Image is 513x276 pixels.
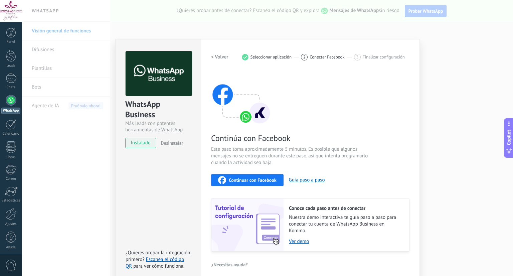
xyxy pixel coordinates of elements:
[289,214,402,234] span: Nuestra demo interactiva te guía paso a paso para conectar tu cuenta de WhatsApp Business en Kommo.
[229,178,277,182] span: Continuar con Facebook
[1,177,21,181] div: Correo
[133,263,184,269] span: para ver cómo funciona.
[126,138,156,148] span: instalado
[1,245,21,250] div: Ayuda
[356,54,358,60] span: 3
[1,198,21,203] div: Estadísticas
[310,54,345,59] span: Conectar Facebook
[1,155,21,159] div: Listas
[303,54,306,60] span: 2
[506,130,512,145] span: Copilot
[126,51,192,96] img: logo_main.png
[211,54,228,60] h2: < Volver
[211,262,248,267] span: ¿Necesitas ayuda?
[363,54,405,59] span: Finalizar configuración
[1,132,21,136] div: Calendario
[1,40,21,44] div: Panel
[1,85,21,90] div: Chats
[211,51,228,63] button: < Volver
[1,64,21,68] div: Leads
[211,133,370,143] span: Continúa con Facebook
[289,205,402,212] h2: Conoce cada paso antes de conectar
[1,108,20,114] div: WhatsApp
[250,54,292,59] span: Seleccionar aplicación
[289,238,402,245] a: Ver demo
[125,120,191,133] div: Más leads con potentes herramientas de WhatsApp
[211,71,271,125] img: connect with facebook
[1,222,21,226] div: Ajustes
[158,138,183,148] button: Desinstalar
[161,140,183,146] span: Desinstalar
[126,250,190,263] span: ¿Quieres probar la integración primero?
[125,99,191,120] div: WhatsApp Business
[126,256,184,269] a: Escanea el código QR
[211,260,248,270] button: ¿Necesitas ayuda?
[211,146,370,166] span: Este paso toma aproximadamente 5 minutos. Es posible que algunos mensajes no se entreguen durante...
[289,177,325,183] button: Guía paso a paso
[211,174,284,186] button: Continuar con Facebook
